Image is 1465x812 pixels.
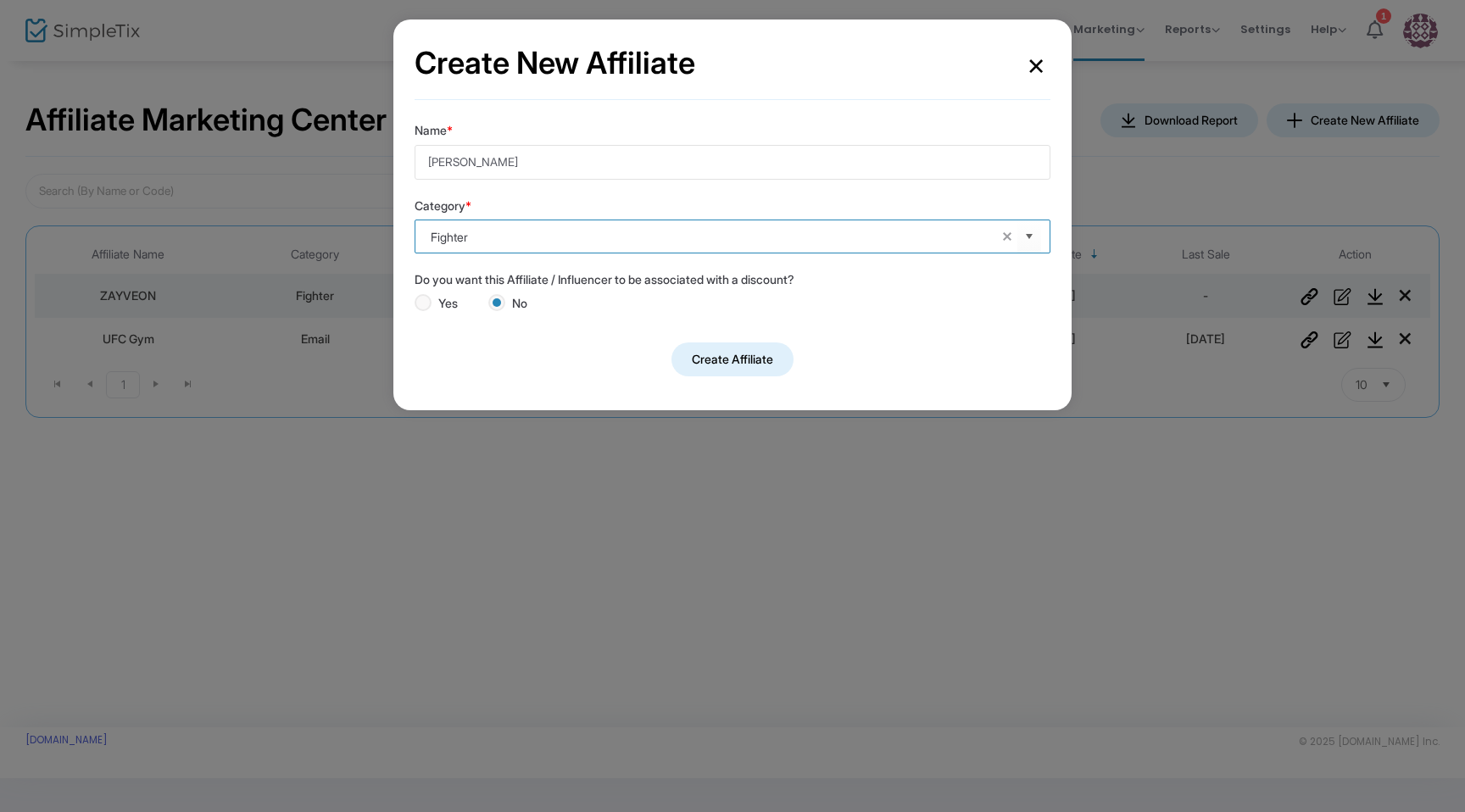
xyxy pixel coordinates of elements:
[415,270,1050,288] label: Do you want this Affiliate / Influencer to be associated with a discount?
[505,294,527,312] span: No
[671,342,794,376] button: Create Affiliate
[415,45,695,82] h2: Create New Affiliate
[432,294,458,312] span: Yes
[1022,41,1050,87] button: ×
[415,121,453,139] label: Name
[997,226,1017,247] span: clear
[1017,220,1041,254] button: Select
[415,197,471,214] label: Category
